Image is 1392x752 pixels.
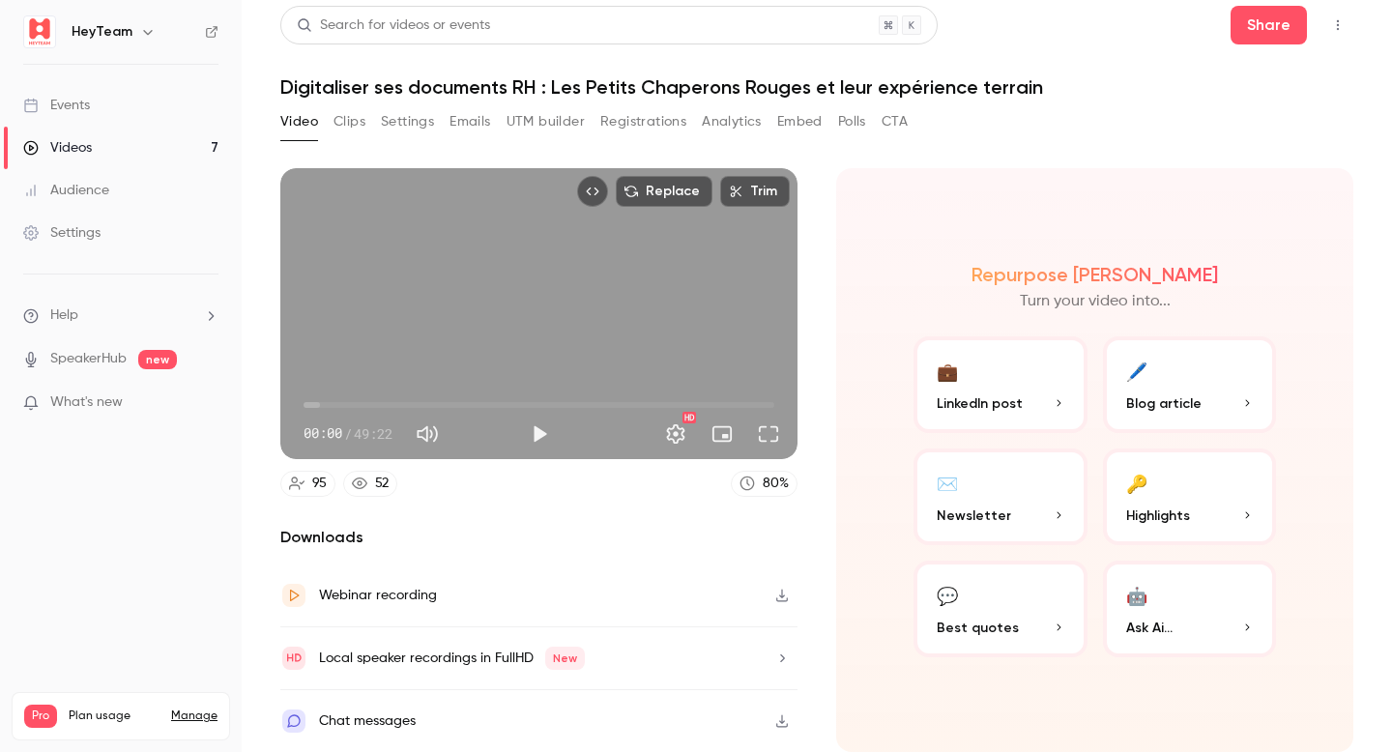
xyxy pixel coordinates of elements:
[937,618,1019,638] span: Best quotes
[319,709,416,733] div: Chat messages
[507,106,585,137] button: UTM builder
[24,705,57,728] span: Pro
[1103,561,1277,657] button: 🤖Ask Ai...
[1126,468,1147,498] div: 🔑
[23,305,218,326] li: help-dropdown-opener
[138,350,177,369] span: new
[1103,448,1277,545] button: 🔑Highlights
[344,423,352,444] span: /
[971,263,1218,286] h2: Repurpose [PERSON_NAME]
[50,349,127,369] a: SpeakerHub
[913,336,1087,433] button: 💼LinkedIn post
[702,106,762,137] button: Analytics
[50,392,123,413] span: What's new
[319,584,437,607] div: Webinar recording
[72,22,132,42] h6: HeyTeam
[937,580,958,610] div: 💬
[280,106,318,137] button: Video
[838,106,866,137] button: Polls
[343,471,397,497] a: 52
[333,106,365,137] button: Clips
[280,526,797,549] h2: Downloads
[937,393,1023,414] span: LinkedIn post
[937,506,1011,526] span: Newsletter
[1126,356,1147,386] div: 🖊️
[1126,580,1147,610] div: 🤖
[882,106,908,137] button: CTA
[749,415,788,453] button: Full screen
[703,415,741,453] button: Turn on miniplayer
[777,106,823,137] button: Embed
[1020,290,1171,313] p: Turn your video into...
[23,96,90,115] div: Events
[23,181,109,200] div: Audience
[545,647,585,670] span: New
[312,474,327,494] div: 95
[731,471,797,497] a: 80%
[937,468,958,498] div: ✉️
[600,106,686,137] button: Registrations
[1231,6,1307,44] button: Share
[1126,506,1190,526] span: Highlights
[297,15,490,36] div: Search for videos or events
[1126,618,1173,638] span: Ask Ai...
[616,176,712,207] button: Replace
[763,474,789,494] div: 80 %
[69,709,159,724] span: Plan usage
[1126,393,1202,414] span: Blog article
[23,223,101,243] div: Settings
[913,448,1087,545] button: ✉️Newsletter
[937,356,958,386] div: 💼
[280,471,335,497] a: 95
[682,412,696,423] div: HD
[375,474,389,494] div: 52
[720,176,790,207] button: Trim
[319,647,585,670] div: Local speaker recordings in FullHD
[913,561,1087,657] button: 💬Best quotes
[1322,10,1353,41] button: Top Bar Actions
[381,106,434,137] button: Settings
[520,415,559,453] button: Play
[304,423,392,444] div: 00:00
[280,75,1353,99] h1: Digitaliser ses documents RH : Les Petits Chaperons Rouges et leur expérience terrain
[354,423,392,444] span: 49:22
[1103,336,1277,433] button: 🖊️Blog article
[656,415,695,453] button: Settings
[408,415,447,453] button: Mute
[24,16,55,47] img: HeyTeam
[304,423,342,444] span: 00:00
[23,138,92,158] div: Videos
[449,106,490,137] button: Emails
[577,176,608,207] button: Embed video
[50,305,78,326] span: Help
[171,709,217,724] a: Manage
